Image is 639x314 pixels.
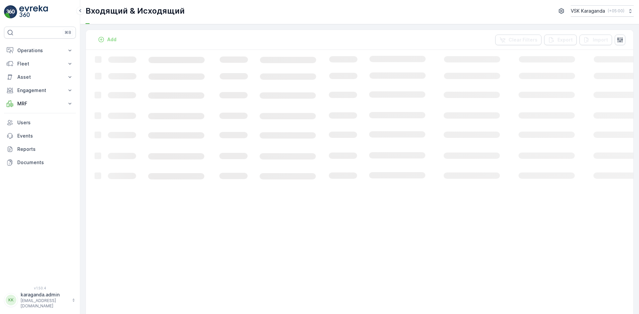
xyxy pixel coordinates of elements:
[509,37,537,43] p: Clear Filters
[17,74,63,80] p: Asset
[544,35,577,45] button: Export
[4,143,76,156] a: Reports
[17,87,63,94] p: Engagement
[17,159,73,166] p: Documents
[4,156,76,169] a: Documents
[4,70,76,84] button: Asset
[86,6,185,16] p: Входящий & Исходящий
[17,60,63,67] p: Fleet
[579,35,612,45] button: Import
[21,298,69,309] p: [EMAIL_ADDRESS][DOMAIN_NAME]
[17,133,73,139] p: Events
[4,286,76,290] span: v 1.50.4
[21,291,69,298] p: karaganda.admin
[557,37,573,43] p: Export
[17,100,63,107] p: MRF
[4,129,76,143] a: Events
[608,8,624,14] p: ( +05:00 )
[6,295,16,305] div: KK
[4,116,76,129] a: Users
[107,36,116,43] p: Add
[4,84,76,97] button: Engagement
[4,44,76,57] button: Operations
[95,36,119,44] button: Add
[4,97,76,110] button: MRF
[571,5,634,17] button: VSK Karaganda(+05:00)
[19,5,48,19] img: logo_light-DOdMpM7g.png
[571,8,605,14] p: VSK Karaganda
[4,291,76,309] button: KKkaraganda.admin[EMAIL_ADDRESS][DOMAIN_NAME]
[17,47,63,54] p: Operations
[593,37,608,43] p: Import
[495,35,541,45] button: Clear Filters
[65,30,71,35] p: ⌘B
[17,119,73,126] p: Users
[17,146,73,153] p: Reports
[4,5,17,19] img: logo
[4,57,76,70] button: Fleet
